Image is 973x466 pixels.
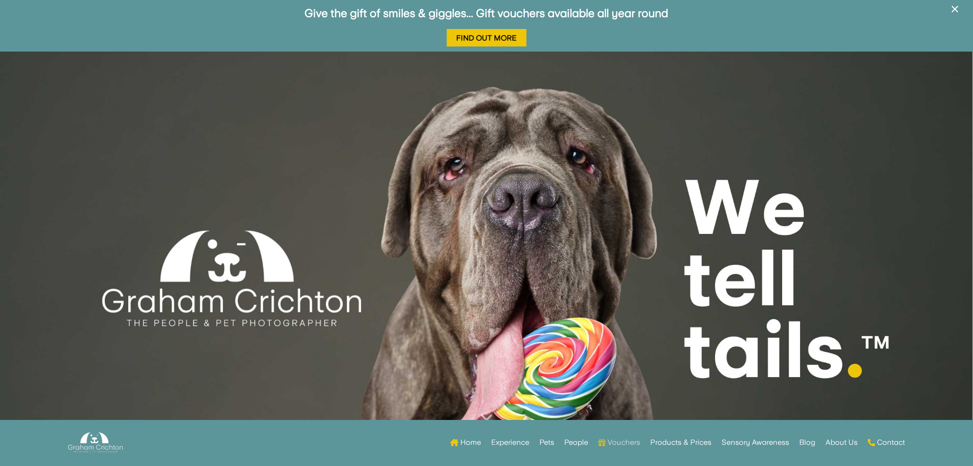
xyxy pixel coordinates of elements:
[24,24,101,31] div: Domain: [DOMAIN_NAME]
[92,53,99,61] img: tab_keywords_by_traffic_grey.svg
[15,15,22,22] img: logo_orange.svg
[25,53,32,61] img: tab_domain_overview_orange.svg
[721,425,789,460] a: Sensory Awareness
[491,425,529,460] a: Experience
[35,54,82,60] div: Domain Overview
[26,15,45,22] div: v 4.0.25
[951,0,960,18] span: ×
[598,425,640,460] a: Vouchers
[447,29,527,47] a: Find Out More
[68,430,122,455] img: Graham Crichton Photography Logo - Graham Crichton - Belfast Family & Pet Photography Studio
[947,1,964,29] button: ×
[450,425,481,460] a: Home
[650,425,711,460] a: Products & Prices
[305,6,669,20] a: Give the gift of smiles & giggles... Gift vouchers available all year round
[868,425,905,460] a: Contact
[102,54,155,60] div: Keywords by Traffic
[15,24,22,31] img: website_grey.svg
[564,425,588,460] a: People
[799,425,815,460] a: Blog
[825,425,858,460] a: About Us
[539,425,554,460] a: Pets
